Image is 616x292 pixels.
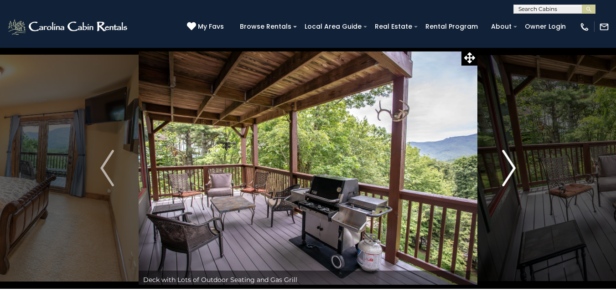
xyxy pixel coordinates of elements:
img: arrow [502,150,516,186]
span: My Favs [198,22,224,31]
button: Next [477,47,540,289]
img: mail-regular-white.png [599,22,609,32]
a: Real Estate [370,20,417,34]
div: Deck with Lots of Outdoor Seating and Gas Grill [139,271,477,289]
button: Previous [76,47,139,289]
a: Local Area Guide [300,20,366,34]
img: phone-regular-white.png [580,22,590,32]
img: arrow [100,150,114,186]
a: Owner Login [520,20,570,34]
a: My Favs [187,22,226,32]
a: Browse Rentals [235,20,296,34]
img: White-1-2.png [7,18,130,36]
a: Rental Program [421,20,482,34]
a: About [487,20,516,34]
